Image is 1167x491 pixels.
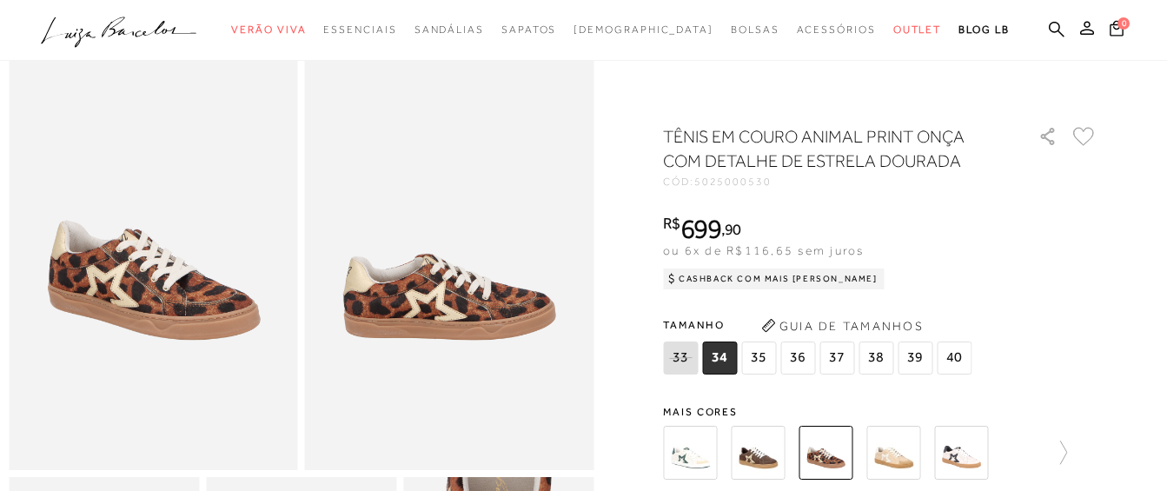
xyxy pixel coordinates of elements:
[780,342,815,375] span: 36
[741,342,776,375] span: 35
[680,213,721,244] span: 699
[231,14,306,46] a: categoryNavScreenReaderText
[725,220,741,238] span: 90
[663,426,717,480] img: TENIS ESTRELA VERDE
[958,23,1009,36] span: BLOG LB
[731,426,785,480] img: TÊNIS EM CAMURÇA CAFÉ COM ESTRELA EM GLITTER DOURADO
[731,23,779,36] span: Bolsas
[702,342,737,375] span: 34
[958,14,1009,46] a: BLOG LB
[819,342,854,375] span: 37
[893,23,942,36] span: Outlet
[663,216,680,231] i: R$
[231,23,306,36] span: Verão Viva
[663,312,976,338] span: Tamanho
[663,243,864,257] span: ou 6x de R$116,65 sem juros
[721,222,741,237] i: ,
[663,124,989,173] h1: TÊNIS EM COURO ANIMAL PRINT ONÇA COM DETALHE DE ESTRELA DOURADA
[898,342,932,375] span: 39
[859,342,893,375] span: 38
[663,342,698,375] span: 33
[934,426,988,480] img: TÊNIS EM COURO CROCO OFF WHITE COM DETALHE DE ESTRELA PRETA
[937,342,971,375] span: 40
[1117,17,1130,30] span: 0
[501,23,556,36] span: Sapatos
[323,14,396,46] a: categoryNavScreenReaderText
[501,14,556,46] a: categoryNavScreenReaderText
[799,426,852,480] img: TÊNIS EM COURO ANIMAL PRINT ONÇA COM DETALHE DE ESTRELA DOURADA
[893,14,942,46] a: categoryNavScreenReaderText
[663,269,885,289] div: Cashback com Mais [PERSON_NAME]
[797,23,876,36] span: Acessórios
[305,36,594,470] img: image
[574,14,713,46] a: noSubCategoriesText
[694,176,772,188] span: 5025000530
[323,23,396,36] span: Essenciais
[755,312,929,340] button: Guia de Tamanhos
[9,36,298,470] img: image
[663,407,1097,417] span: Mais cores
[414,23,484,36] span: Sandálias
[866,426,920,480] img: TÊNIS EM COURO BEGE ESTRELA OFF WHITE
[1104,19,1129,43] button: 0
[663,176,1011,187] div: CÓD:
[574,23,713,36] span: [DEMOGRAPHIC_DATA]
[731,14,779,46] a: categoryNavScreenReaderText
[797,14,876,46] a: categoryNavScreenReaderText
[414,14,484,46] a: categoryNavScreenReaderText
